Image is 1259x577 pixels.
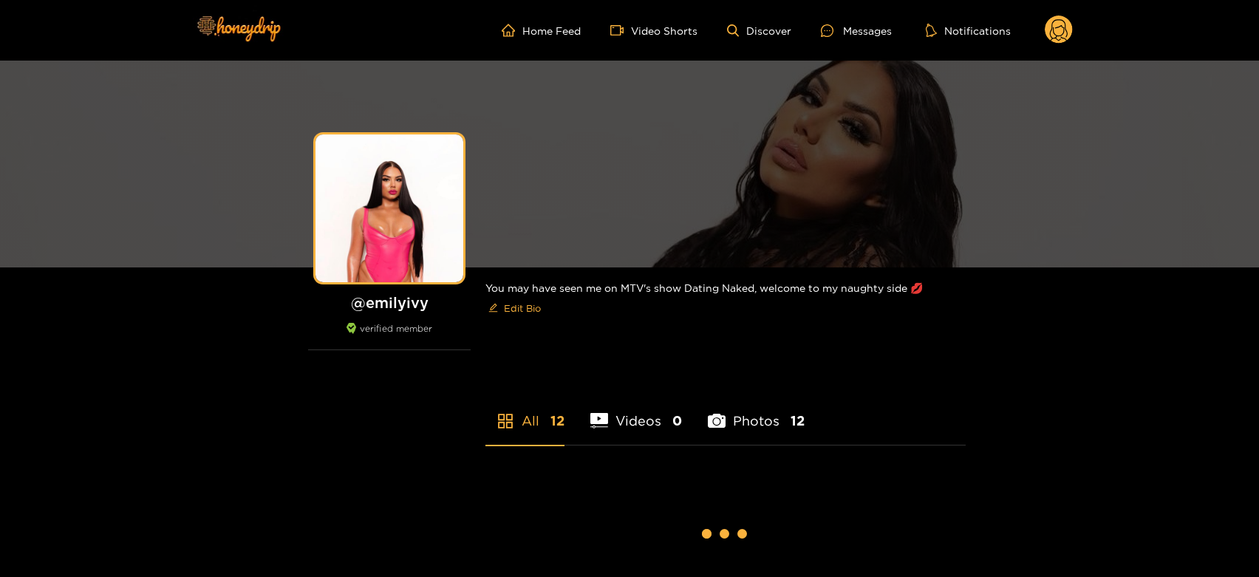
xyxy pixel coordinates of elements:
h1: @ emilyivy [308,293,471,312]
button: editEdit Bio [485,296,544,320]
span: edit [488,303,498,314]
span: appstore [497,412,514,430]
span: video-camera [610,24,631,37]
span: 12 [791,412,805,430]
li: Photos [708,378,805,445]
a: Video Shorts [610,24,697,37]
div: Messages [821,22,892,39]
span: home [502,24,522,37]
span: 12 [550,412,564,430]
a: Home Feed [502,24,581,37]
li: Videos [590,378,682,445]
li: All [485,378,564,445]
div: You may have seen me on MTV's show Dating Naked, welcome to my naughty side 💋 [485,267,966,332]
a: Discover [727,24,791,37]
div: verified member [308,323,471,350]
button: Notifications [921,23,1015,38]
span: Edit Bio [504,301,541,315]
span: 0 [672,412,682,430]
